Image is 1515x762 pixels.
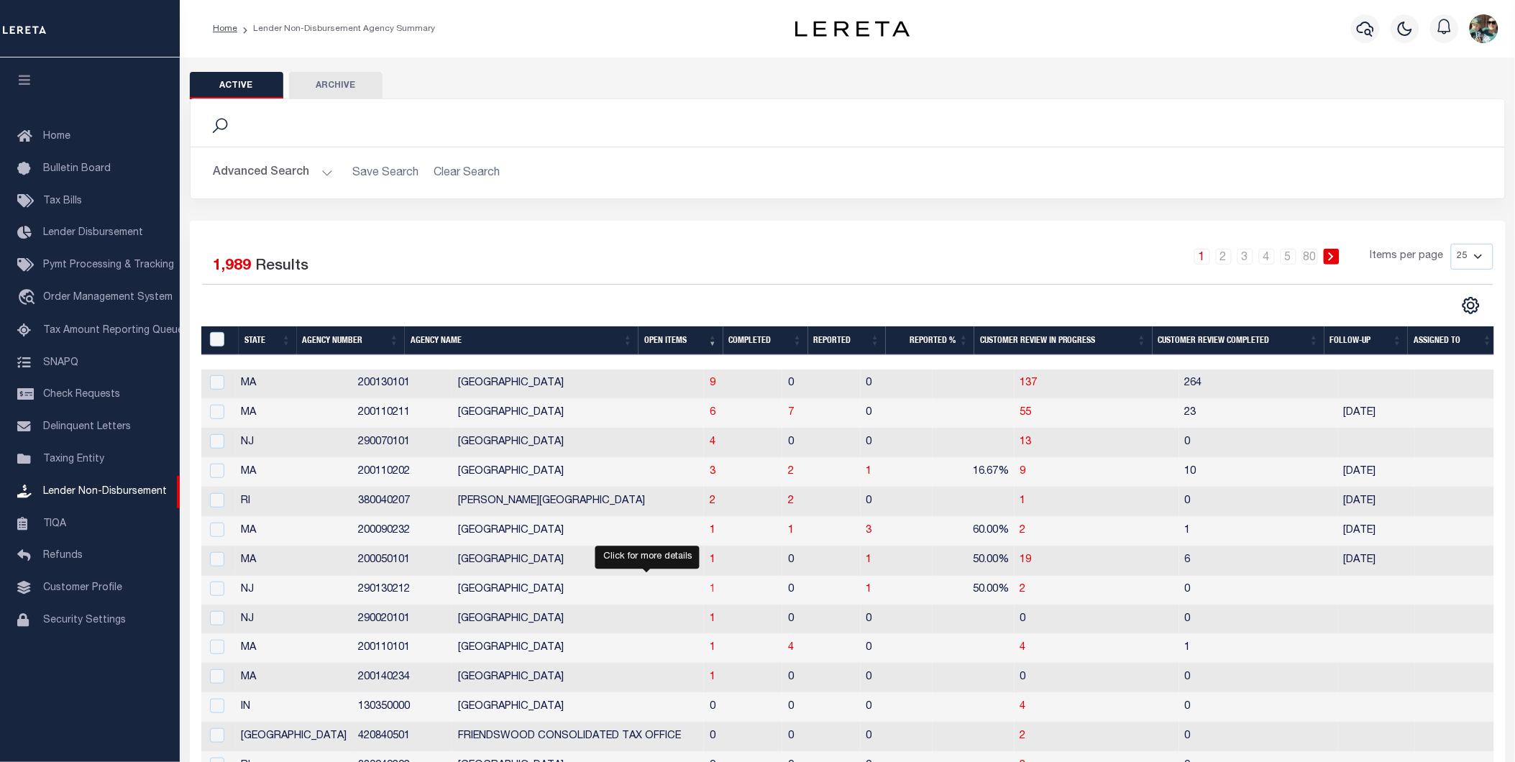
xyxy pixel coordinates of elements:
[933,458,1015,487] td: 16.67%
[1338,458,1415,487] td: [DATE]
[43,260,174,270] span: Pymt Processing & Tracking
[43,487,167,497] span: Lender Non-Disbursement
[256,255,309,278] label: Results
[788,467,794,477] a: 2
[43,551,83,561] span: Refunds
[1216,249,1232,265] a: 2
[861,399,933,428] td: 0
[710,437,715,447] a: 4
[452,369,704,399] td: [GEOGRAPHIC_DATA]
[43,615,126,625] span: Security Settings
[704,693,782,722] td: 0
[861,369,933,399] td: 0
[1338,487,1415,517] td: [DATE]
[405,326,639,356] th: Agency Name: activate to sort column ascending
[1281,249,1296,265] a: 5
[1338,546,1415,576] td: [DATE]
[861,634,933,664] td: 0
[1020,731,1026,741] span: 2
[1179,487,1338,517] td: 0
[353,487,453,517] td: 380040207
[710,643,715,653] a: 1
[353,693,453,722] td: 130350000
[1237,249,1253,265] a: 3
[452,428,704,458] td: [GEOGRAPHIC_DATA]
[710,408,715,418] a: 6
[236,399,353,428] td: MA
[788,496,794,506] span: 2
[289,72,383,99] button: Archive
[1020,437,1032,447] a: 13
[17,289,40,308] i: travel_explore
[1370,249,1444,265] span: Items per page
[704,722,782,752] td: 0
[239,326,297,356] th: State: activate to sort column ascending
[43,454,104,464] span: Taxing Entity
[43,164,111,174] span: Bulletin Board
[866,467,872,477] a: 1
[353,722,453,752] td: 420840501
[236,487,353,517] td: RI
[236,722,353,752] td: [GEOGRAPHIC_DATA]
[43,293,173,303] span: Order Management System
[710,496,715,506] a: 2
[782,722,861,752] td: 0
[297,326,405,356] th: Agency Number: activate to sort column ascending
[861,428,933,458] td: 0
[1020,467,1026,477] span: 9
[353,546,453,576] td: 200050101
[43,390,120,400] span: Check Requests
[1408,326,1498,356] th: Assigned To: activate to sort column ascending
[866,555,872,565] a: 1
[236,664,353,693] td: MA
[808,326,886,356] th: Reported: activate to sort column ascending
[710,555,715,565] a: 1
[353,428,453,458] td: 290070101
[1194,249,1210,265] a: 1
[452,634,704,664] td: [GEOGRAPHIC_DATA]
[710,525,715,536] a: 1
[452,605,704,635] td: [GEOGRAPHIC_DATA]
[452,487,704,517] td: [PERSON_NAME][GEOGRAPHIC_DATA]
[353,517,453,546] td: 200090232
[782,546,861,576] td: 0
[214,159,333,187] button: Advanced Search
[861,722,933,752] td: 0
[974,326,1153,356] th: Customer Review In Progress: activate to sort column ascending
[1020,408,1032,418] a: 55
[861,664,933,693] td: 0
[782,605,861,635] td: 0
[1179,458,1338,487] td: 10
[782,369,861,399] td: 0
[710,467,715,477] span: 3
[1179,399,1338,428] td: 23
[1020,702,1026,712] a: 4
[1179,546,1338,576] td: 6
[452,576,704,605] td: [GEOGRAPHIC_DATA]
[1020,555,1032,565] span: 19
[1324,326,1408,356] th: Follow-up: activate to sort column ascending
[452,722,704,752] td: FRIENDSWOOD CONSOLIDATED TAX OFFICE
[353,576,453,605] td: 290130212
[1020,525,1026,536] a: 2
[1179,634,1338,664] td: 1
[933,546,1015,576] td: 50.00%
[236,634,353,664] td: MA
[788,525,794,536] a: 1
[452,517,704,546] td: [GEOGRAPHIC_DATA]
[214,259,252,274] span: 1,989
[1179,369,1338,399] td: 264
[353,634,453,664] td: 200110101
[861,487,933,517] td: 0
